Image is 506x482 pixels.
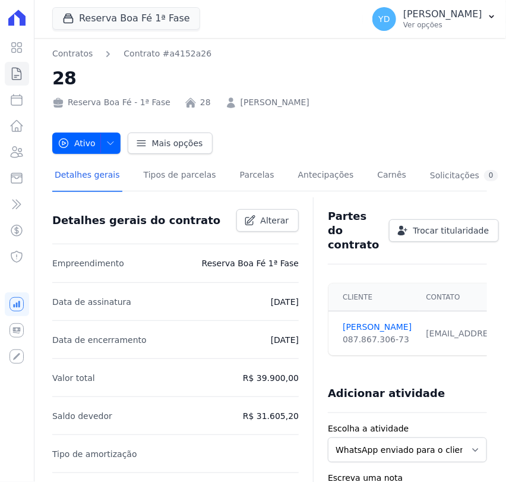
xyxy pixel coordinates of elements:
p: Reserva Boa Fé 1ª Fase [202,256,299,270]
span: YD [378,15,390,23]
a: Solicitações0 [428,160,501,192]
p: [PERSON_NAME] [403,8,482,20]
p: [DATE] [271,295,299,309]
a: Contrato #a4152a26 [124,48,211,60]
span: Trocar titularidade [413,225,489,237]
h3: Partes do contrato [328,209,379,252]
a: Antecipações [296,160,356,192]
nav: Breadcrumb [52,48,211,60]
div: Reserva Boa Fé - 1ª Fase [52,96,170,109]
a: Detalhes gerais [52,160,122,192]
a: Carnês [375,160,409,192]
p: Ver opções [403,20,482,30]
div: Solicitações [430,170,498,181]
button: Ativo [52,133,121,154]
a: [PERSON_NAME] [241,96,309,109]
a: Parcelas [238,160,277,192]
a: Contratos [52,48,93,60]
div: 087.867.306-73 [343,333,412,346]
p: [DATE] [271,333,299,347]
a: 28 [200,96,211,109]
p: R$ 31.605,20 [243,409,299,423]
p: Saldo devedor [52,409,112,423]
label: Escolha a atividade [328,423,487,435]
a: Alterar [236,209,299,232]
button: Reserva Boa Fé 1ª Fase [52,7,200,30]
span: Alterar [261,215,289,226]
span: Mais opções [152,137,203,149]
button: YD [PERSON_NAME] Ver opções [363,2,506,36]
p: Tipo de amortização [52,447,137,461]
nav: Breadcrumb [52,48,487,60]
p: Valor total [52,371,95,385]
a: [PERSON_NAME] [343,321,412,333]
div: 0 [484,170,498,181]
p: Data de encerramento [52,333,147,347]
p: Empreendimento [52,256,124,270]
p: Data de assinatura [52,295,131,309]
h3: Detalhes gerais do contrato [52,213,220,228]
h3: Adicionar atividade [328,386,445,401]
span: Ativo [58,133,96,154]
a: Mais opções [128,133,213,154]
h2: 28 [52,65,487,92]
th: Cliente [328,283,419,311]
a: Trocar titularidade [389,219,499,242]
a: Tipos de parcelas [141,160,219,192]
p: R$ 39.900,00 [243,371,299,385]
